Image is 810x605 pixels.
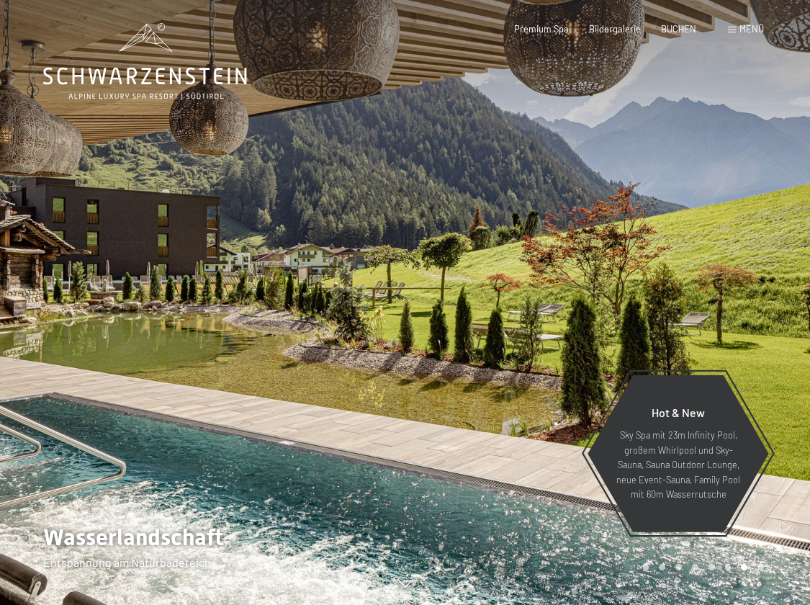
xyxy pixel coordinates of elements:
[638,564,764,570] div: Carousel Pagination
[757,564,764,570] div: Carousel Page 8
[659,564,665,570] div: Carousel Page 2
[652,405,705,419] span: Hot & New
[725,564,732,570] div: Carousel Page 6
[692,564,698,570] div: Carousel Page 4
[661,23,696,35] a: BUCHEN
[675,564,682,570] div: Carousel Page 3
[708,564,715,570] div: Carousel Page 5
[587,375,770,533] a: Hot & New Sky Spa mit 23m Infinity Pool, großem Whirlpool und Sky-Sauna, Sauna Outdoor Lounge, ne...
[741,564,747,570] div: Carousel Page 7 (Current Slide)
[643,564,649,570] div: Carousel Page 1
[616,428,741,501] p: Sky Spa mit 23m Infinity Pool, großem Whirlpool und Sky-Sauna, Sauna Outdoor Lounge, neue Event-S...
[514,23,569,35] a: Premium Spa
[589,23,641,35] a: Bildergalerie
[739,23,764,35] span: Menü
